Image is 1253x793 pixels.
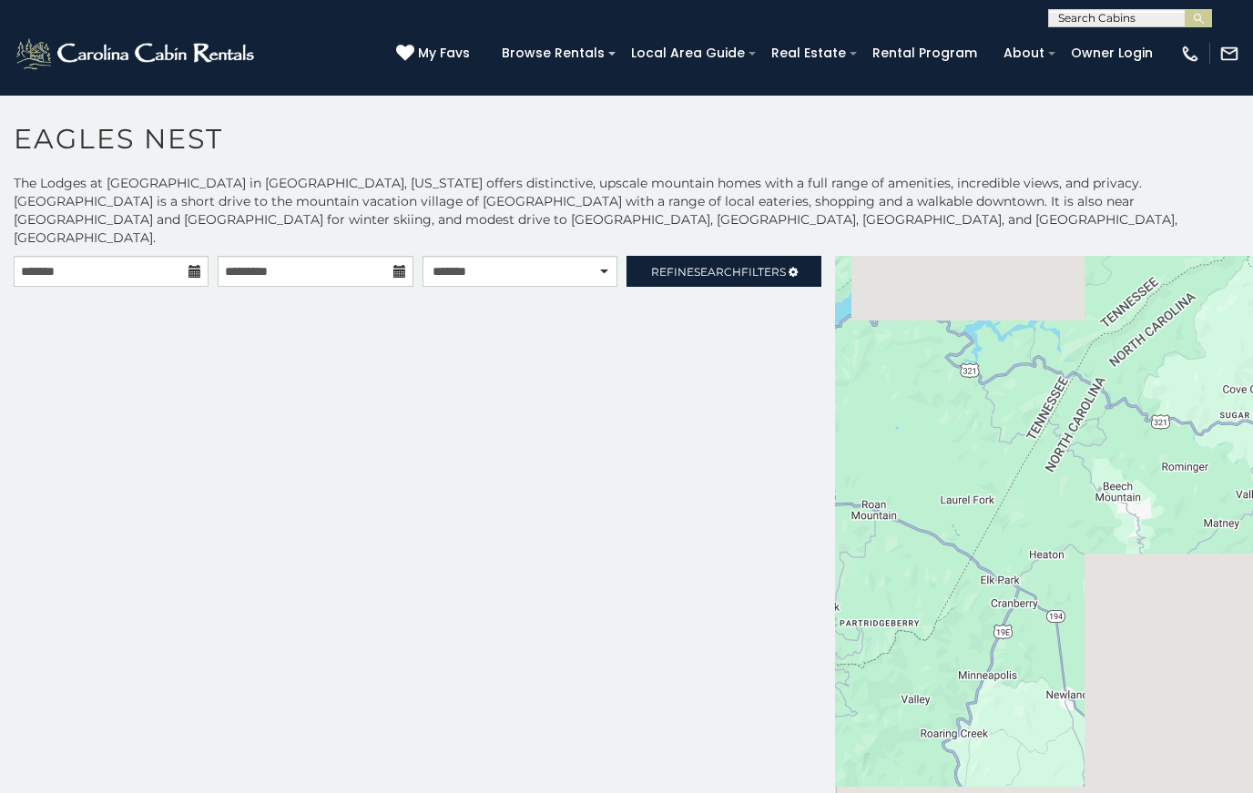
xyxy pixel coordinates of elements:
[762,39,855,67] a: Real Estate
[694,265,741,279] span: Search
[418,44,470,63] span: My Favs
[651,265,786,279] span: Refine Filters
[396,44,474,64] a: My Favs
[493,39,614,67] a: Browse Rentals
[1180,44,1200,64] img: phone-regular-white.png
[863,39,986,67] a: Rental Program
[626,256,821,287] a: RefineSearchFilters
[1062,39,1162,67] a: Owner Login
[994,39,1054,67] a: About
[622,39,754,67] a: Local Area Guide
[14,36,260,72] img: White-1-2.png
[1219,44,1239,64] img: mail-regular-white.png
